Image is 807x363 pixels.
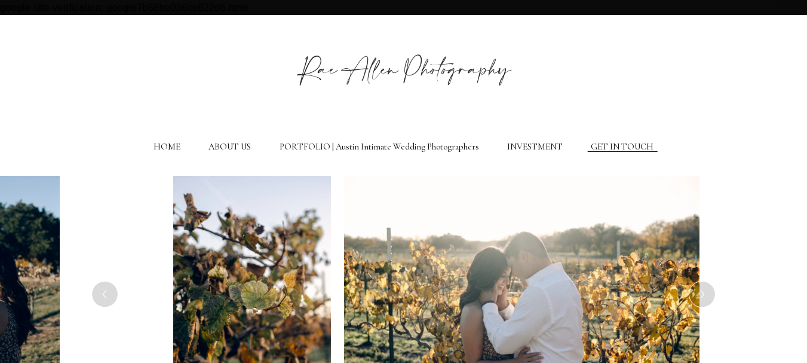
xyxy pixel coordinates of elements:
[154,141,180,152] a: HOME
[507,141,563,152] a: INVESTMENT
[208,141,251,152] a: ABOUT US
[280,141,479,152] a: PORTFOLIO | Austin Intimate Wedding Photographers
[591,141,653,152] a: GET IN TOUCH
